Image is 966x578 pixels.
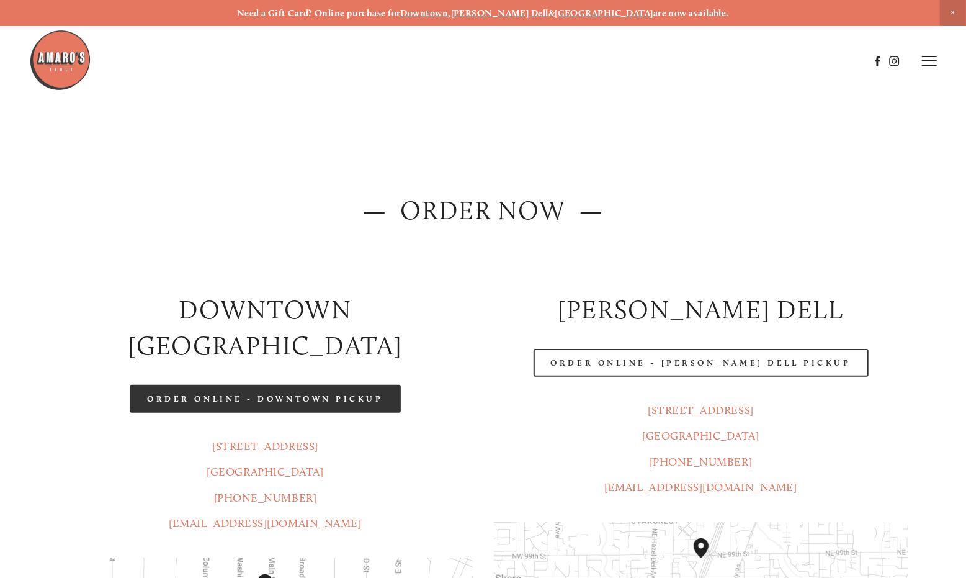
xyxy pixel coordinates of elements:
[494,292,908,328] h2: [PERSON_NAME] DELL
[555,7,653,19] a: [GEOGRAPHIC_DATA]
[214,491,317,505] a: [PHONE_NUMBER]
[534,349,869,377] a: Order Online - [PERSON_NAME] Dell Pickup
[650,455,753,469] a: [PHONE_NUMBER]
[58,292,472,364] h2: Downtown [GEOGRAPHIC_DATA]
[451,7,548,19] a: [PERSON_NAME] Dell
[130,385,401,413] a: Order Online - Downtown pickup
[642,429,759,443] a: [GEOGRAPHIC_DATA]
[604,481,797,494] a: [EMAIL_ADDRESS][DOMAIN_NAME]
[169,517,361,530] a: [EMAIL_ADDRESS][DOMAIN_NAME]
[401,7,449,19] a: Downtown
[212,440,318,453] a: [STREET_ADDRESS]
[29,29,91,91] img: Amaro's Table
[58,192,908,228] h2: — ORDER NOW —
[648,404,754,417] a: [STREET_ADDRESS]
[237,7,401,19] strong: Need a Gift Card? Online purchase for
[653,7,729,19] strong: are now available.
[694,538,723,578] div: Amaro's Table 816 Northeast 98th Circle Vancouver, WA, 98665, United States
[448,7,450,19] strong: ,
[207,465,323,479] a: [GEOGRAPHIC_DATA]
[548,7,555,19] strong: &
